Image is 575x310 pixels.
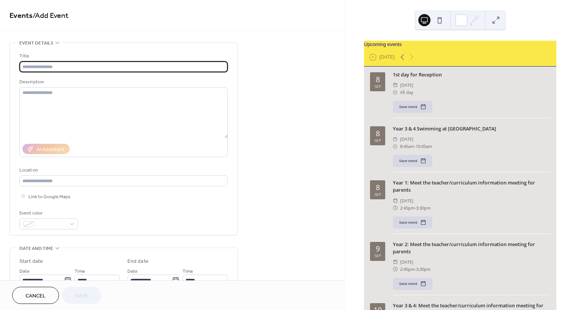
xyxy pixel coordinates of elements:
span: 2:45pm [400,204,415,211]
div: ​ [393,89,398,96]
div: 9 [376,245,380,253]
button: Save event [393,101,432,113]
span: Event details [19,39,53,47]
span: Date [127,267,138,275]
div: Title [19,52,226,60]
span: 2:45pm [400,265,415,273]
div: 8 [376,184,380,191]
div: ​ [393,143,398,150]
div: Description [19,78,226,86]
div: ​ [393,81,398,89]
div: Year 3 & 4 Swimming at [GEOGRAPHIC_DATA] [393,125,550,132]
div: Event color [19,209,76,217]
div: Sep [375,192,381,196]
button: Save event [393,216,432,229]
div: Sep [375,84,381,88]
span: 3:30pm [416,204,430,211]
span: All day [400,89,413,96]
span: 3:30pm [416,265,430,273]
div: Upcoming events [364,41,556,48]
span: [DATE] [400,197,413,204]
span: [DATE] [400,258,413,265]
div: Sep [375,254,381,258]
span: Date and time [19,245,53,253]
a: Events [10,8,33,23]
div: Location [19,166,226,174]
span: - [415,204,416,211]
div: ​ [393,204,398,211]
span: Time [75,267,85,275]
span: 8:45am [400,143,414,150]
div: ​ [393,135,398,143]
span: Time [183,267,193,275]
button: Cancel [12,287,59,304]
div: Start date [19,258,43,265]
span: [DATE] [400,81,413,89]
button: Save event [393,278,432,290]
div: Year 1: Meet the teacher/curriculum information meeting for parents [393,179,550,194]
span: / Add Event [33,8,68,23]
div: 1st day for Reception [393,71,550,78]
div: ​ [393,265,398,273]
span: Link to Google Maps [29,193,70,201]
div: ​ [393,258,398,265]
span: 10:45am [416,143,432,150]
span: - [414,143,416,150]
div: Year 2: Meet the teacher/curriculum information meeting for parents [393,241,550,255]
span: Cancel [25,292,46,300]
div: ​ [393,197,398,204]
div: Sep [375,138,381,142]
span: - [415,265,416,273]
div: 8 [376,76,380,83]
span: Date [19,267,30,275]
div: End date [127,258,149,265]
div: 8 [376,130,380,137]
span: [DATE] [400,135,413,143]
button: Save event [393,155,432,167]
